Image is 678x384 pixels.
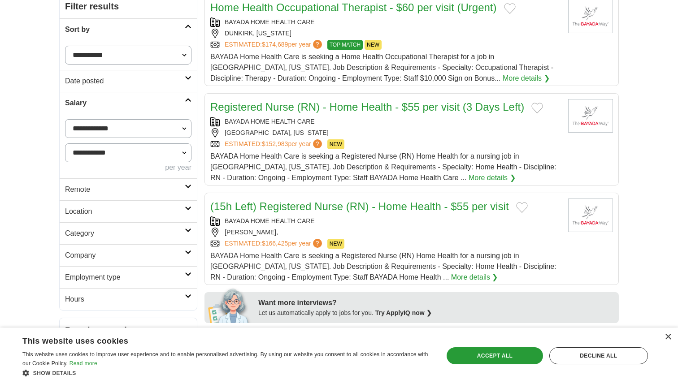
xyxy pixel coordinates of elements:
[225,239,324,249] a: ESTIMATED:$166,425per year?
[313,139,322,148] span: ?
[60,92,197,114] a: Salary
[210,252,556,281] span: BAYADA Home Health Care is seeking a Registered Nurse (RN) Home Health for a nursing job in [GEOG...
[33,370,76,376] span: Show details
[210,152,556,181] span: BAYADA Home Health Care is seeking a Registered Nurse (RN) Home Health for a nursing job in [GEOG...
[531,103,543,113] button: Add to favorite jobs
[22,368,431,377] div: Show details
[210,1,497,13] a: Home Health Occupational Therapist - $60 per visit (Urgent)
[210,228,561,237] div: [PERSON_NAME],
[65,98,185,108] h2: Salary
[327,139,344,149] span: NEW
[365,40,382,50] span: NEW
[60,244,197,266] a: Company
[65,24,185,35] h2: Sort by
[225,18,315,26] a: BAYADA HOME HEALTH CARE
[60,178,197,200] a: Remote
[258,298,613,308] div: Want more interviews?
[262,140,288,147] span: $152,983
[313,239,322,248] span: ?
[60,70,197,92] a: Date posted
[210,101,524,113] a: Registered Nurse (RN) - Home Health - $55 per visit (3 Days Left)
[516,202,528,213] button: Add to favorite jobs
[60,18,197,40] a: Sort by
[447,347,543,364] div: Accept all
[568,99,613,133] img: BAYADA Home Health Care logo
[65,76,185,86] h2: Date posted
[210,29,561,38] div: DUNKIRK, [US_STATE]
[375,309,432,316] a: Try ApplyIQ now ❯
[313,40,322,49] span: ?
[568,198,613,232] img: BAYADA Home Health Care logo
[225,118,315,125] a: BAYADA HOME HEALTH CARE
[65,294,185,305] h2: Hours
[327,40,363,50] span: TOP MATCH
[549,347,648,364] div: Decline all
[262,41,288,48] span: $174,689
[65,206,185,217] h2: Location
[65,250,185,261] h2: Company
[504,3,516,14] button: Add to favorite jobs
[665,334,671,341] div: Close
[225,139,324,149] a: ESTIMATED:$152,983per year?
[65,228,185,239] h2: Category
[503,73,550,84] a: More details ❯
[258,308,613,318] div: Let us automatically apply to jobs for you.
[60,266,197,288] a: Employment type
[451,272,498,283] a: More details ❯
[60,288,197,310] a: Hours
[65,324,191,337] h2: Popular searches
[22,333,409,346] div: This website uses cookies
[65,162,191,173] div: per year
[60,222,197,244] a: Category
[70,360,97,367] a: Read more, opens a new window
[65,184,185,195] h2: Remote
[22,351,428,367] span: This website uses cookies to improve user experience and to enable personalised advertising. By u...
[262,240,288,247] span: $166,425
[210,128,561,138] div: [GEOGRAPHIC_DATA], [US_STATE]
[327,239,344,249] span: NEW
[208,287,252,323] img: apply-iq-scientist.png
[469,173,516,183] a: More details ❯
[60,200,197,222] a: Location
[225,217,315,224] a: BAYADA HOME HEALTH CARE
[210,53,553,82] span: BAYADA Home Health Care is seeking a Home Health Occupational Therapist for a job in [GEOGRAPHIC_...
[225,40,324,50] a: ESTIMATED:$174,689per year?
[65,272,185,283] h2: Employment type
[210,200,509,212] a: (15h Left) Registered Nurse (RN) - Home Health - $55 per visit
